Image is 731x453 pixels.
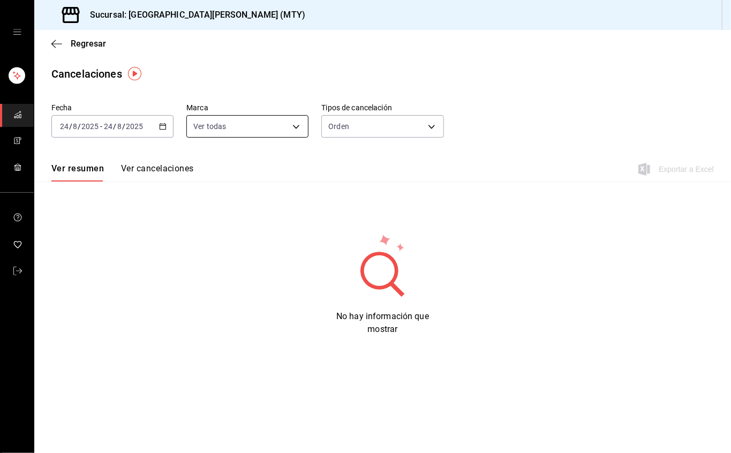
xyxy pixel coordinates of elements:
button: Ver resumen [51,163,104,182]
span: / [69,122,72,131]
span: / [78,122,81,131]
input: ---- [125,122,144,131]
label: Tipos de cancelación [321,104,443,112]
button: open drawer [13,28,21,36]
span: Orden [328,121,349,132]
span: No hay información que mostrar [336,311,429,334]
input: -- [72,122,78,131]
span: - [100,122,102,131]
span: Ver todas [193,121,226,132]
label: Fecha [51,104,174,112]
input: -- [117,122,122,131]
span: Regresar [71,39,106,49]
span: / [113,122,116,131]
input: -- [59,122,69,131]
div: navigation tabs [51,163,194,182]
div: Cancelaciones [51,66,122,82]
img: Tooltip marker [128,67,141,80]
button: Ver cancelaciones [121,163,194,182]
input: -- [103,122,113,131]
label: Marca [186,104,308,112]
h3: Sucursal: [GEOGRAPHIC_DATA][PERSON_NAME] (MTY) [81,9,305,21]
input: ---- [81,122,99,131]
span: / [122,122,125,131]
button: Regresar [51,39,106,49]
